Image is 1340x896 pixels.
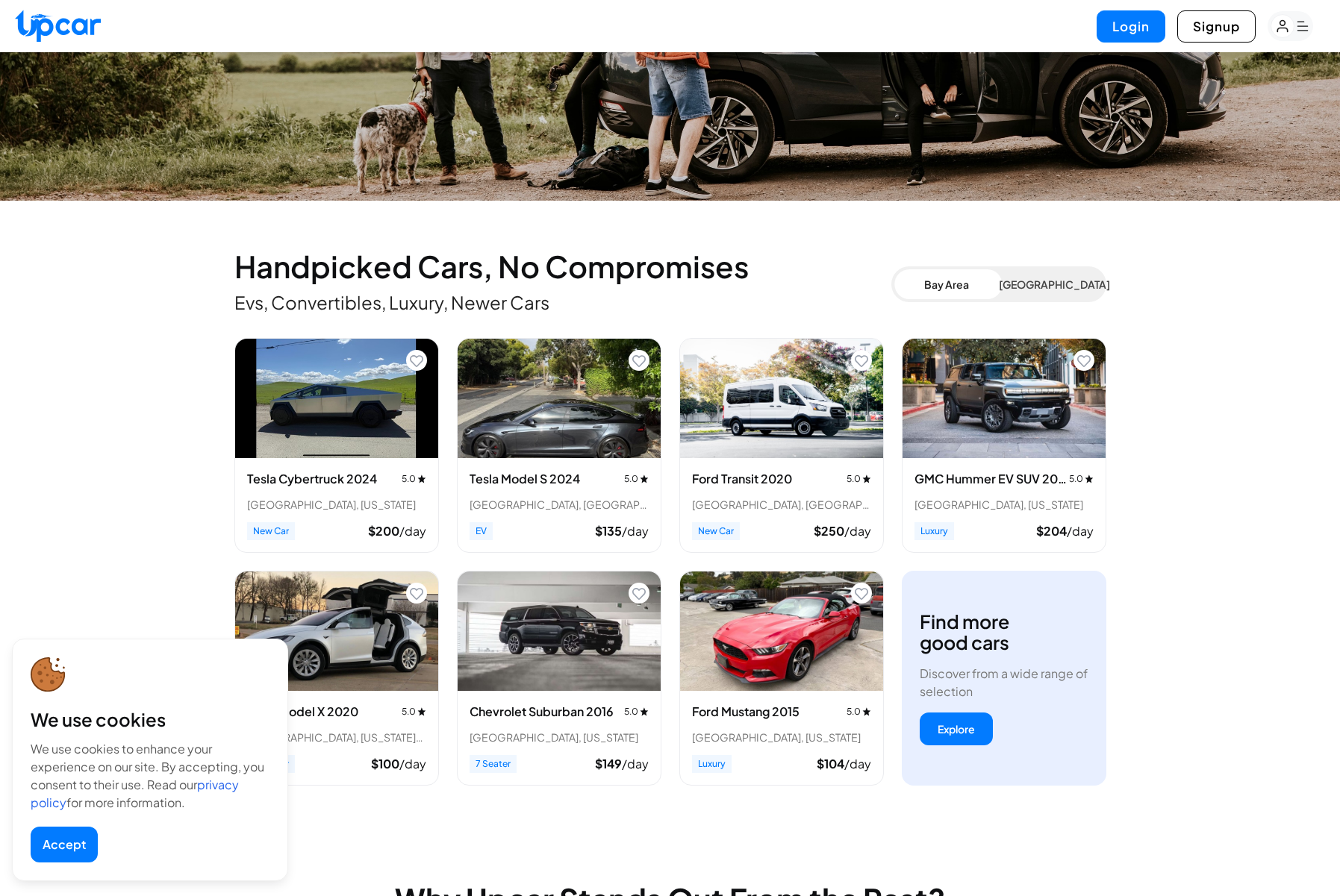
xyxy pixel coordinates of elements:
div: View details for GMC Hummer EV SUV 2024 [902,338,1106,553]
h2: Handpicked Cars, No Compromises [234,254,891,278]
span: /day [622,523,649,539]
div: View details for Chevrolet Suburban 2016 [457,571,661,786]
h3: GMC Hummer EV SUV 2024 [914,470,1070,488]
span: $ 149 [595,756,622,771]
div: [GEOGRAPHIC_DATA], [GEOGRAPHIC_DATA] [692,497,871,512]
span: 5.0 [402,473,426,485]
img: Upcar Logo [15,10,101,42]
button: Add to favorites [629,583,649,604]
span: 7 Seater [470,755,517,773]
span: 5.0 [402,706,426,718]
p: Evs, Convertibles, Luxury, Newer Cars [234,290,891,314]
img: Tesla Cybertruck 2024 [235,339,438,458]
span: $ 250 [814,523,844,539]
span: /day [399,756,426,771]
span: New Car [247,522,295,540]
p: Discover from a wide range of selection [920,665,1088,701]
span: 5.0 [847,473,871,485]
h3: Tesla Model X 2020 [247,703,358,721]
img: star [862,474,871,483]
div: [GEOGRAPHIC_DATA], [US_STATE] • 1 trips [247,730,426,745]
img: star [417,707,426,715]
button: Signup [1177,10,1256,43]
span: $ 200 [368,523,399,539]
h3: Chevrolet Suburban 2016 [470,703,614,721]
span: $ 104 [817,756,844,771]
div: View details for Ford Mustang 2015 [679,571,884,786]
h3: Ford Transit 2020 [692,470,792,488]
h3: Tesla Model S 2024 [470,470,580,488]
span: Luxury [692,755,732,773]
div: View details for Tesla Model X 2020 [234,571,439,786]
button: Accept [31,827,98,862]
img: Tesla Model S 2024 [458,339,661,458]
span: /day [844,756,871,771]
div: [GEOGRAPHIC_DATA], [US_STATE] [470,730,649,745]
img: star [1085,474,1094,483]
span: /day [1067,523,1094,539]
img: star [417,474,426,483]
img: star [862,707,871,715]
img: star [640,474,649,483]
button: Add to favorites [406,350,427,371]
span: Luxury [914,522,954,540]
button: Bay Area [894,269,999,299]
button: Login [1097,10,1165,43]
span: /day [844,523,871,539]
span: New Car [692,522,740,540]
span: EV [470,522,493,540]
span: 5.0 [624,706,649,718]
div: View details for Ford Transit 2020 [679,338,884,553]
div: View details for Tesla Cybertruck 2024 [234,338,439,553]
div: We use cookies to enhance your experience on our site. By accepting, you consent to their use. Re... [31,740,269,812]
img: cookie-icon.svg [31,657,66,692]
button: Explore [920,712,993,745]
span: $ 135 [595,523,622,539]
span: 5.0 [1069,473,1093,485]
span: 5.0 [624,473,649,485]
img: Ford Transit 2020 [680,339,883,458]
div: [GEOGRAPHIC_DATA], [US_STATE] [914,497,1094,512]
div: We use cookies [31,707,269,731]
img: Chevrolet Suburban 2016 [458,571,661,691]
img: Tesla Model X 2020 [235,571,438,691]
div: [GEOGRAPHIC_DATA], [US_STATE] [247,497,426,512]
span: 5.0 [847,706,871,718]
span: /day [399,523,426,539]
div: [GEOGRAPHIC_DATA], [US_STATE] [692,730,871,745]
img: star [640,707,649,715]
span: /day [622,756,649,771]
button: Add to favorites [851,583,872,604]
h3: Tesla Cybertruck 2024 [247,470,377,488]
span: $ 100 [371,756,399,771]
h3: Find more good cars [920,611,1009,653]
div: View details for Tesla Model S 2024 [457,338,661,553]
h3: Ford Mustang 2015 [692,703,800,721]
button: Add to favorites [406,583,427,604]
div: [GEOGRAPHIC_DATA], [GEOGRAPHIC_DATA] [470,497,649,512]
span: $ 204 [1036,523,1067,539]
button: Add to favorites [851,350,872,371]
img: Ford Mustang 2015 [680,571,883,691]
button: [GEOGRAPHIC_DATA] [999,269,1103,299]
button: Add to favorites [1073,350,1094,371]
button: Add to favorites [629,350,649,371]
img: GMC Hummer EV SUV 2024 [903,339,1106,458]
